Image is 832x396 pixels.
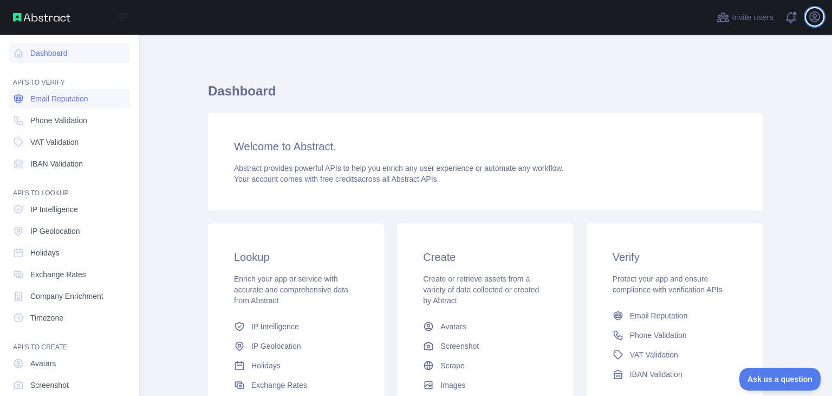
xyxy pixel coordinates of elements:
[613,274,723,294] span: Protect your app and ensure compliance with verification APIs
[419,356,551,375] a: Scrape
[30,226,80,237] span: IP Geolocation
[234,250,358,265] h3: Lookup
[9,265,130,284] a: Exchange Rates
[9,154,130,174] a: IBAN Validation
[230,375,362,395] a: Exchange Rates
[234,274,348,305] span: Enrich your app or service with accurate and comprehensive data from Abstract
[9,111,130,130] a: Phone Validation
[9,65,130,87] div: API'S TO VERIFY
[234,164,564,173] span: Abstract provides powerful APIs to help you enrich any user experience or automate any workflow.
[30,291,103,302] span: Company Enrichment
[30,204,78,215] span: IP Intelligence
[630,369,682,380] span: IBAN Validation
[732,11,773,24] span: Invite users
[630,349,678,360] span: VAT Validation
[9,243,130,263] a: Holidays
[30,158,83,169] span: IBAN Validation
[13,13,70,22] img: Abstract API
[234,139,737,154] h3: Welcome to Abstract.
[30,312,63,323] span: Timezone
[419,336,551,356] a: Screenshot
[234,175,439,183] span: Your account comes with across all Abstract APIs.
[440,321,466,332] span: Avatars
[608,365,741,384] a: IBAN Validation
[320,175,357,183] span: free credits
[608,325,741,345] a: Phone Validation
[608,306,741,325] a: Email Reputation
[251,341,301,352] span: IP Geolocation
[230,336,362,356] a: IP Geolocation
[423,250,547,265] h3: Create
[9,221,130,241] a: IP Geolocation
[30,115,87,126] span: Phone Validation
[9,354,130,373] a: Avatars
[440,380,465,391] span: Images
[251,321,299,332] span: IP Intelligence
[630,330,687,341] span: Phone Validation
[440,341,479,352] span: Screenshot
[251,380,307,391] span: Exchange Rates
[230,356,362,375] a: Holidays
[423,274,539,305] span: Create or retrieve assets from a variety of data collected or created by Abtract
[9,330,130,352] div: API'S TO CREATE
[251,360,281,371] span: Holidays
[613,250,737,265] h3: Verify
[440,360,464,371] span: Scrape
[9,286,130,306] a: Company Enrichment
[419,375,551,395] a: Images
[9,176,130,197] div: API'S TO LOOKUP
[9,43,130,63] a: Dashboard
[30,247,60,258] span: Holidays
[208,82,763,108] h1: Dashboard
[9,89,130,108] a: Email Reputation
[630,310,688,321] span: Email Reputation
[30,137,79,148] span: VAT Validation
[30,380,69,391] span: Screenshot
[30,358,56,369] span: Avatars
[30,93,88,104] span: Email Reputation
[739,368,821,391] iframe: Toggle Customer Support
[30,269,86,280] span: Exchange Rates
[9,375,130,395] a: Screenshot
[714,9,776,26] button: Invite users
[608,345,741,365] a: VAT Validation
[9,308,130,328] a: Timezone
[419,317,551,336] a: Avatars
[230,317,362,336] a: IP Intelligence
[9,200,130,219] a: IP Intelligence
[9,132,130,152] a: VAT Validation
